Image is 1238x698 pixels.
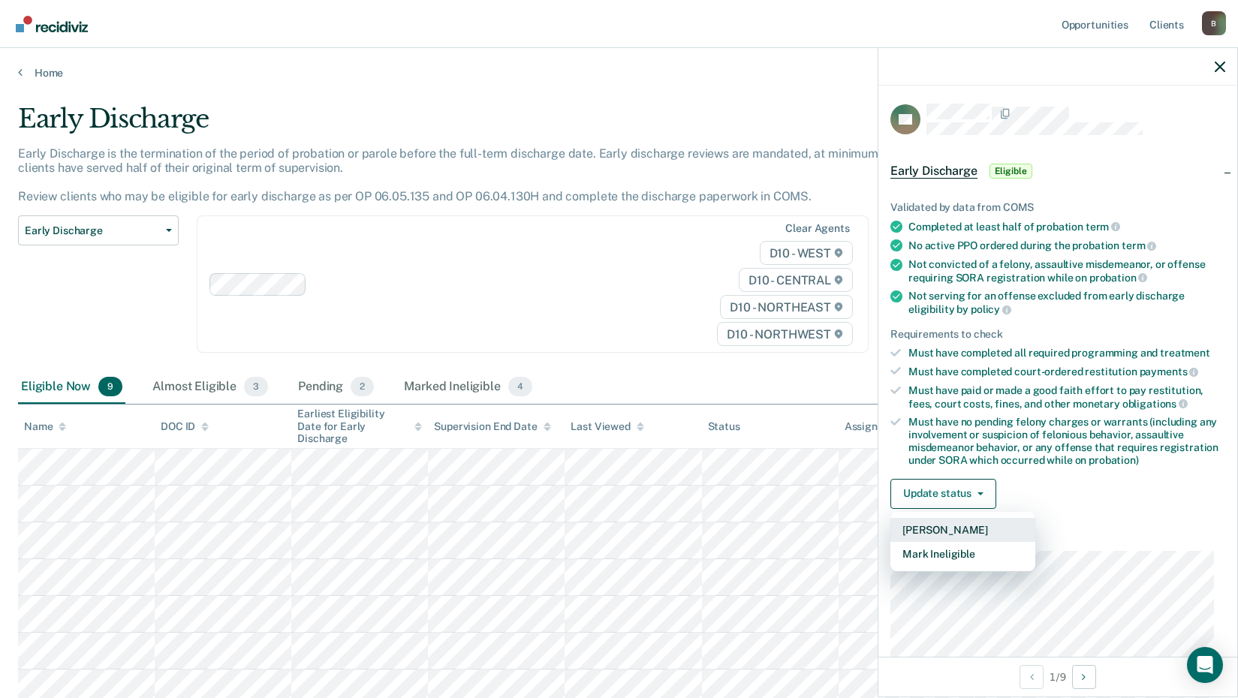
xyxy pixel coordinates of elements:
[1122,239,1156,251] span: term
[1089,272,1148,284] span: probation
[890,328,1225,341] div: Requirements to check
[845,420,915,433] div: Assigned to
[890,518,1035,542] button: [PERSON_NAME]
[244,377,268,396] span: 3
[18,66,1220,80] a: Home
[1202,11,1226,35] div: B
[18,146,911,204] p: Early Discharge is the termination of the period of probation or parole before the full-term disc...
[908,384,1225,410] div: Must have paid or made a good faith effort to pay restitution, fees, court costs, fines, and othe...
[297,408,422,445] div: Earliest Eligibility Date for Early Discharge
[149,371,271,404] div: Almost Eligible
[1187,647,1223,683] div: Open Intercom Messenger
[295,371,377,404] div: Pending
[1020,665,1044,689] button: Previous Opportunity
[16,16,88,32] img: Recidiviz
[1089,454,1139,466] span: probation)
[717,322,852,346] span: D10 - NORTHWEST
[971,303,1011,315] span: policy
[908,258,1225,284] div: Not convicted of a felony, assaultive misdemeanor, or offense requiring SORA registration while on
[25,224,160,237] span: Early Discharge
[908,220,1225,233] div: Completed at least half of probation
[890,164,977,179] span: Early Discharge
[1122,398,1188,410] span: obligations
[1160,347,1210,359] span: treatment
[1072,665,1096,689] button: Next Opportunity
[18,371,125,404] div: Eligible Now
[760,241,853,265] span: D10 - WEST
[508,377,532,396] span: 4
[98,377,122,396] span: 9
[739,268,853,292] span: D10 - CENTRAL
[890,201,1225,214] div: Validated by data from COMS
[1140,366,1199,378] span: payments
[708,420,740,433] div: Status
[908,365,1225,378] div: Must have completed court-ordered restitution
[18,104,947,146] div: Early Discharge
[890,542,1035,566] button: Mark Ineligible
[351,377,374,396] span: 2
[1202,11,1226,35] button: Profile dropdown button
[24,420,66,433] div: Name
[890,533,1225,546] dt: Supervision
[571,420,643,433] div: Last Viewed
[989,164,1032,179] span: Eligible
[434,420,550,433] div: Supervision End Date
[908,416,1225,466] div: Must have no pending felony charges or warrants (including any involvement or suspicion of feloni...
[720,295,852,319] span: D10 - NORTHEAST
[1086,221,1120,233] span: term
[878,147,1237,195] div: Early DischargeEligible
[908,239,1225,252] div: No active PPO ordered during the probation
[401,371,535,404] div: Marked Ineligible
[908,347,1225,360] div: Must have completed all required programming and
[908,290,1225,315] div: Not serving for an offense excluded from early discharge eligibility by
[785,222,849,235] div: Clear agents
[890,479,996,509] button: Update status
[878,657,1237,696] div: 1 / 9
[161,420,209,433] div: DOC ID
